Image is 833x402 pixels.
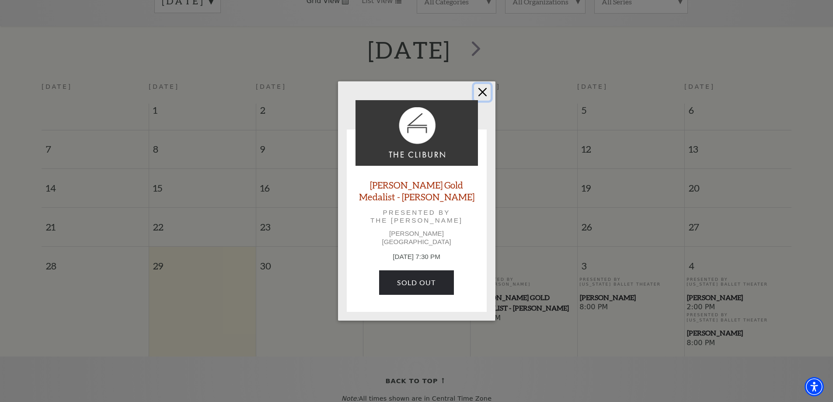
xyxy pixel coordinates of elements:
[356,179,478,203] a: [PERSON_NAME] Gold Medalist - [PERSON_NAME]
[474,84,491,101] button: Close
[356,252,478,262] p: [DATE] 7:30 PM
[379,270,453,295] a: SOLD OUT
[356,230,478,245] p: [PERSON_NAME][GEOGRAPHIC_DATA]
[368,209,466,224] p: Presented by The [PERSON_NAME]
[356,100,478,166] img: Cliburn Gold Medalist - Aristo Sham
[805,377,824,396] div: Accessibility Menu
